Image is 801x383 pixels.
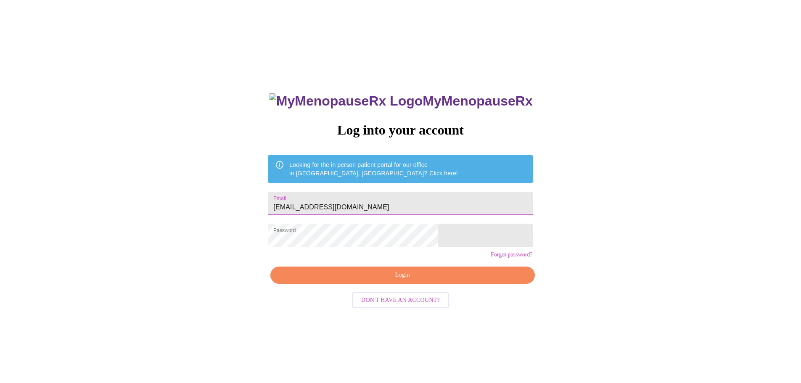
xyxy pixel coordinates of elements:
h3: MyMenopauseRx [270,93,533,109]
img: MyMenopauseRx Logo [270,93,423,109]
button: Don't have an account? [352,292,449,309]
h3: Log into your account [268,122,532,138]
button: Login [270,267,534,284]
a: Forgot password? [491,251,533,258]
div: Looking for the in person patient portal for our office in [GEOGRAPHIC_DATA], [GEOGRAPHIC_DATA]? [289,157,458,181]
a: Click here! [429,170,458,177]
span: Don't have an account? [361,295,440,306]
a: Don't have an account? [350,296,451,303]
span: Login [280,270,525,280]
